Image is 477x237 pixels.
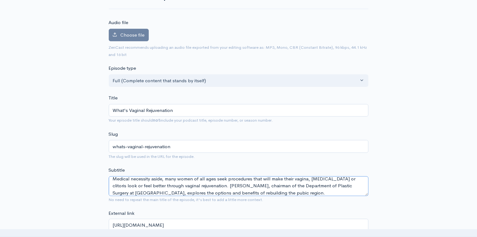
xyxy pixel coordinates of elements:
[109,45,367,57] small: ZenCast recommends uploading an audio file exported from your editing software as: MP3, Mono, CBR...
[153,118,160,123] strong: not
[109,104,369,117] input: What is the episode's title?
[109,197,264,202] small: No need to repeat the main title of the episode, it's best to add a little more context.
[113,77,359,84] div: Full (Complete content that stands by itself)
[109,167,125,174] label: Subtitle
[109,140,369,153] input: title-of-episode
[109,74,369,87] button: Full (Complete content that stands by itself)
[109,19,128,26] label: Audio file
[109,118,273,123] small: Your episode title should include your podcast title, episode number, or season number.
[109,131,118,138] label: Slug
[109,219,369,232] input: Enter URL
[121,32,145,38] span: Choose file
[109,94,118,102] label: Title
[109,210,135,217] label: External link
[109,65,136,72] label: Episode type
[109,154,195,159] small: The slug will be used in the URL for the episode.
